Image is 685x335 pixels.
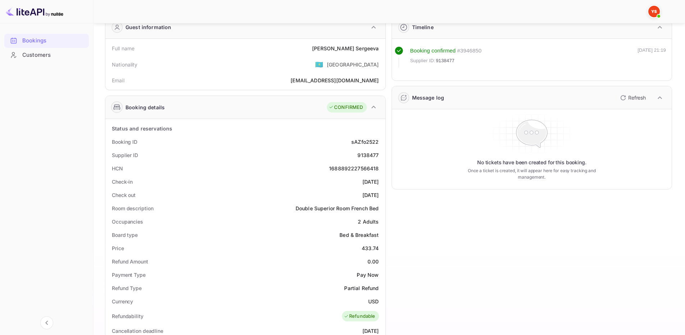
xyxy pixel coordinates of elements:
span: United States [315,58,323,71]
div: Price [112,244,124,252]
span: Supplier ID: [410,57,435,64]
div: Guest information [125,23,172,31]
div: sAZfo2522 [351,138,379,146]
div: Email [112,77,124,84]
div: Booking confirmed [410,47,456,55]
div: [DATE] [362,327,379,335]
div: Nationality [112,61,138,68]
button: Refresh [616,92,649,104]
div: Customers [4,48,89,62]
div: 2 Adults [358,218,379,225]
div: [DATE] [362,178,379,185]
div: Room description [112,205,153,212]
div: Refund Type [112,284,142,292]
div: # 3946850 [457,47,481,55]
div: Bed & Breakfast [339,231,379,239]
div: Refundable [344,313,375,320]
div: Booking ID [112,138,137,146]
p: No tickets have been created for this booking. [477,159,586,166]
div: Supplier ID [112,151,138,159]
div: Refund Amount [112,258,148,265]
div: CONFIRMED [329,104,363,111]
div: [GEOGRAPHIC_DATA] [327,61,379,68]
div: 0.00 [367,258,379,265]
div: HCN [112,165,123,172]
div: [EMAIL_ADDRESS][DOMAIN_NAME] [291,77,379,84]
div: Timeline [412,23,434,31]
div: Check out [112,191,136,199]
div: USD [368,298,379,305]
div: [DATE] [362,191,379,199]
div: Customers [22,51,85,59]
button: Collapse navigation [40,316,53,329]
div: 433.74 [362,244,379,252]
div: 9138477 [357,151,379,159]
div: [DATE] 21:19 [638,47,666,68]
div: Cancellation deadline [112,327,163,335]
div: Occupancies [112,218,143,225]
div: Partial Refund [344,284,379,292]
img: Yandex Support [648,6,660,17]
a: Customers [4,48,89,61]
div: 1688892227566418 [329,165,379,172]
div: Bookings [4,34,89,48]
div: Double Superior Room French Bed [296,205,379,212]
div: Pay Now [357,271,379,279]
p: Once a ticket is created, it will appear here for easy tracking and management. [456,167,607,180]
div: Booking details [125,104,165,111]
div: Board type [112,231,138,239]
div: Bookings [22,37,85,45]
div: Currency [112,298,133,305]
div: Payment Type [112,271,146,279]
a: Bookings [4,34,89,47]
div: Full name [112,45,134,52]
p: Refresh [628,94,646,101]
div: Refundability [112,312,143,320]
div: Message log [412,94,444,101]
span: 9138477 [436,57,455,64]
div: [PERSON_NAME] Sergeeva [312,45,379,52]
img: LiteAPI logo [6,6,63,17]
div: Check-in [112,178,133,185]
div: Status and reservations [112,125,172,132]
